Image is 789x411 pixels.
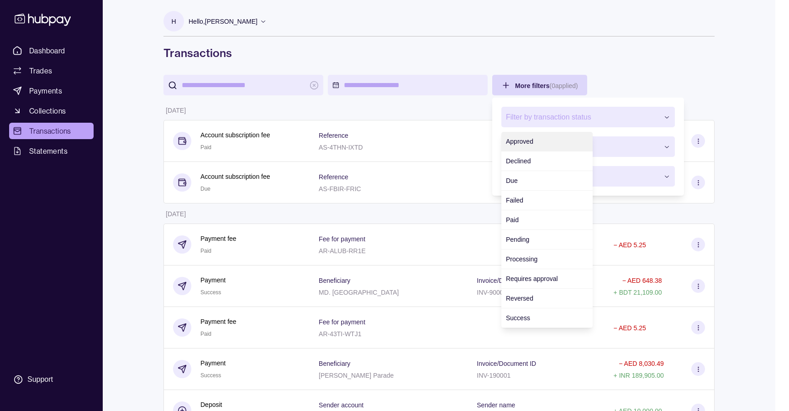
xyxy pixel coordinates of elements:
span: Reversed [506,295,533,302]
span: Paid [506,216,519,224]
span: Due [506,177,518,184]
span: Processing [506,255,537,263]
span: Approved [506,138,533,145]
span: Declined [506,157,531,165]
span: Requires approval [506,275,558,282]
span: Pending [506,236,529,243]
span: Success [506,314,530,322]
span: Failed [506,197,523,204]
